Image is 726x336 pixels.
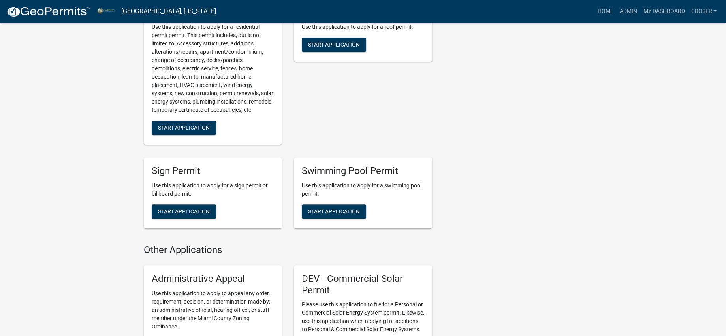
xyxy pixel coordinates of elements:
h5: Sign Permit [152,165,274,177]
p: Use this application to apply for a sign permit or billboard permit. [152,181,274,198]
button: Start Application [152,204,216,219]
a: [GEOGRAPHIC_DATA], [US_STATE] [121,5,216,18]
a: My Dashboard [640,4,688,19]
a: croser [688,4,720,19]
h5: Administrative Appeal [152,273,274,285]
h5: DEV - Commercial Solar Permit [302,273,424,296]
h4: Other Applications [144,244,432,256]
span: Start Application [308,208,360,215]
button: Start Application [152,121,216,135]
p: Use this application to apply to appeal any order, requirement, decision, or determination made b... [152,289,274,331]
a: Home [594,4,616,19]
img: Miami County, Indiana [97,6,115,17]
h5: Swimming Pool Permit [302,165,424,177]
p: Please use this application to file for a Personal or Commercial Solar Energy System permit. Like... [302,300,424,334]
p: Use this application to apply for a swimming pool permit. [302,181,424,198]
a: Admin [616,4,640,19]
p: Use this application to apply for a roof permit. [302,23,424,31]
p: Use this application to apply for a residential permit permit. This permit includes, but is not l... [152,23,274,114]
button: Start Application [302,204,366,219]
button: Start Application [302,38,366,52]
span: Start Application [308,42,360,48]
span: Start Application [158,208,210,215]
span: Start Application [158,125,210,131]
